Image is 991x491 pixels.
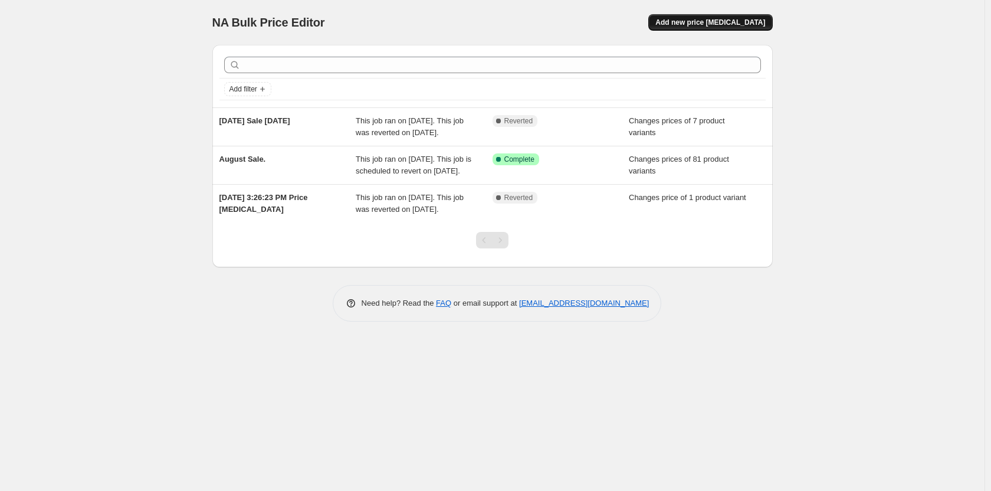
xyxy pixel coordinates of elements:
[356,116,464,137] span: This job ran on [DATE]. This job was reverted on [DATE].
[219,155,266,163] span: August Sale.
[504,116,533,126] span: Reverted
[356,193,464,214] span: This job ran on [DATE]. This job was reverted on [DATE].
[504,193,533,202] span: Reverted
[436,299,451,307] a: FAQ
[224,82,271,96] button: Add filter
[629,116,725,137] span: Changes prices of 7 product variants
[629,193,746,202] span: Changes price of 1 product variant
[356,155,471,175] span: This job ran on [DATE]. This job is scheduled to revert on [DATE].
[219,116,290,125] span: [DATE] Sale [DATE]
[219,193,308,214] span: [DATE] 3:26:23 PM Price [MEDICAL_DATA]
[362,299,437,307] span: Need help? Read the
[229,84,257,94] span: Add filter
[519,299,649,307] a: [EMAIL_ADDRESS][DOMAIN_NAME]
[629,155,729,175] span: Changes prices of 81 product variants
[476,232,508,248] nav: Pagination
[655,18,765,27] span: Add new price [MEDICAL_DATA]
[212,16,325,29] span: NA Bulk Price Editor
[648,14,772,31] button: Add new price [MEDICAL_DATA]
[504,155,534,164] span: Complete
[451,299,519,307] span: or email support at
